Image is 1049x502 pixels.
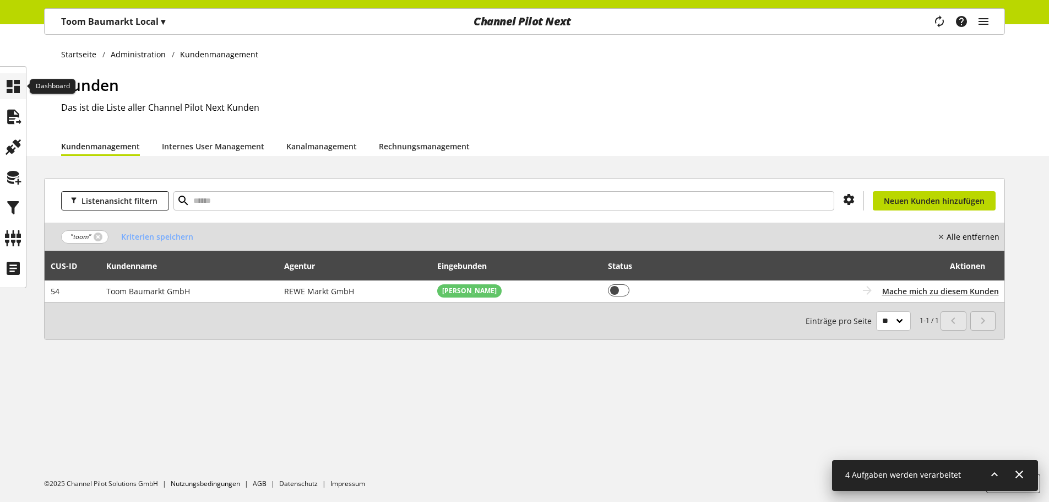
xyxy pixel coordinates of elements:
div: Eingebunden [437,260,498,272]
span: [PERSON_NAME] [442,286,497,296]
a: Nutzungsbedingungen [171,479,240,488]
a: Internes User Management [162,141,264,152]
div: Kundenname [106,260,168,272]
span: Toom Baumarkt GmbH [106,286,190,296]
span: Einträge pro Seite [806,315,876,327]
small: 1-1 / 1 [806,311,939,331]
span: "toom" [70,232,91,242]
h2: Das ist die Liste aller Channel Pilot Next Kunden [61,101,1005,114]
span: Listenansicht filtern [81,195,157,207]
nav: main navigation [44,8,1005,35]
div: CUS-⁠ID [51,260,88,272]
span: Kriterien speichern [121,231,193,242]
span: Kunden [61,74,119,95]
a: Kanalmanagement [286,141,357,152]
a: Datenschutz [279,479,318,488]
li: ©2025 Channel Pilot Solutions GmbH [44,479,171,489]
a: Administration [105,48,172,60]
div: Aktionen [732,255,985,277]
nobr: Alle entfernen [947,231,999,242]
div: Status [608,260,643,272]
a: Kundenmanagement [61,141,140,152]
a: Rechnungsmanagement [379,141,470,152]
a: AGB [253,479,267,488]
a: Neuen Kunden hinzufügen [873,191,996,210]
button: Listenansicht filtern [61,191,169,210]
span: 4 Aufgaben werden verarbeitet [845,469,961,480]
div: Dashboard [30,79,75,94]
button: Mache mich zu diesem Kunden [882,285,999,297]
span: 54 [51,286,59,296]
a: Impressum [330,479,365,488]
span: REWE Markt GmbH [284,286,354,296]
div: Agentur [284,260,326,272]
button: Kriterien speichern [113,227,202,246]
span: ▾ [161,15,165,28]
p: Toom Baumarkt Local [61,15,165,28]
span: Neuen Kunden hinzufügen [884,195,985,207]
a: Startseite [61,48,102,60]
